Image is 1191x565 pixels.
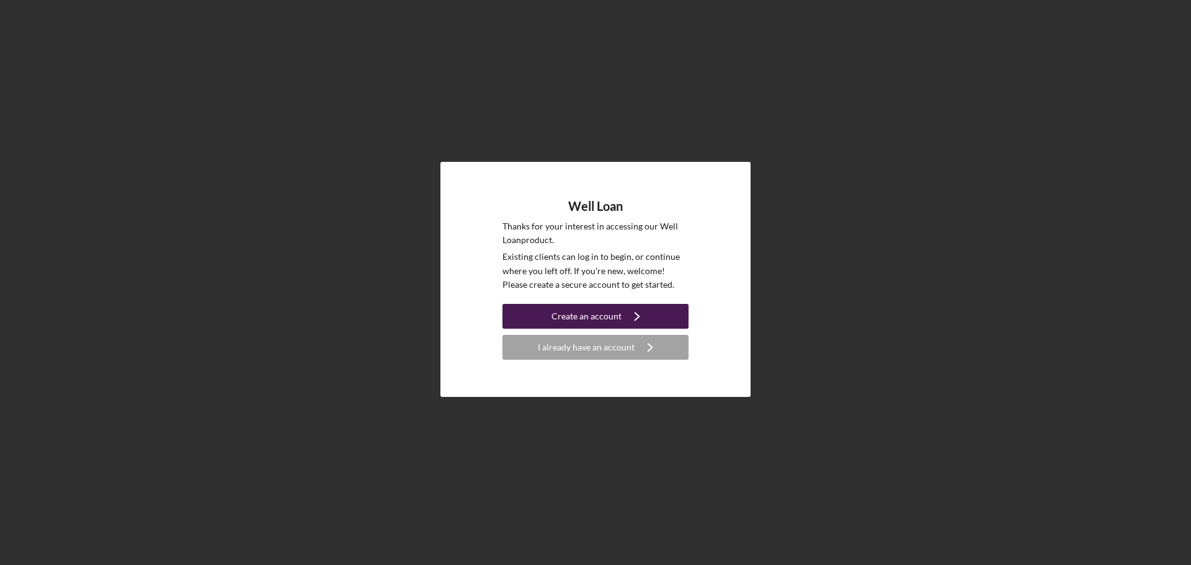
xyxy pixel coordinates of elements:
[502,335,689,360] button: I already have an account
[502,250,689,291] p: Existing clients can log in to begin, or continue where you left off. If you're new, welcome! Ple...
[502,304,689,332] a: Create an account
[502,220,689,247] p: Thanks for your interest in accessing our Well Loan product.
[568,199,623,213] h4: Well Loan
[551,304,622,329] div: Create an account
[502,304,689,329] button: Create an account
[538,335,635,360] div: I already have an account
